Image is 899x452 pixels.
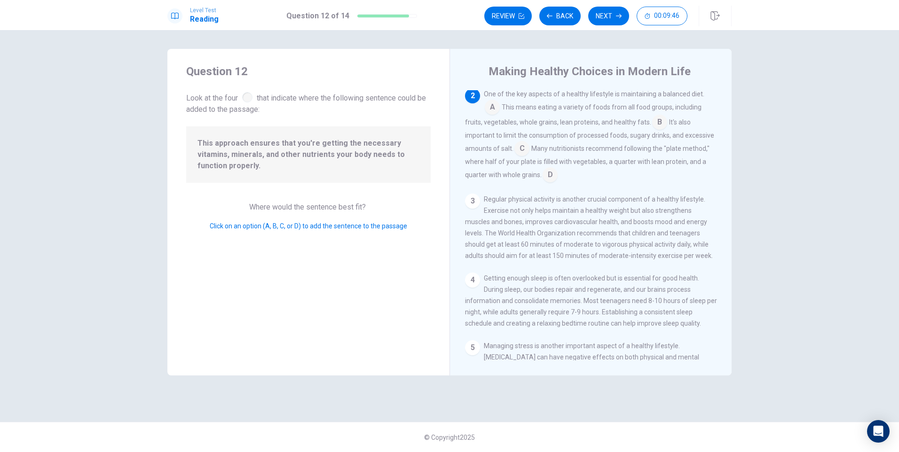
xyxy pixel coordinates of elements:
h4: Question 12 [186,64,431,79]
span: Regular physical activity is another crucial component of a healthy lifestyle. Exercise not only ... [465,195,713,259]
h1: Question 12 of 14 [286,10,349,22]
span: Click on an option (A, B, C, or D) to add the sentence to the passage [210,222,407,230]
span: 00:09:46 [654,12,679,20]
span: This means eating a variety of foods from all food groups, including fruits, vegetables, whole gr... [465,103,702,126]
span: Where would the sentence best fit? [249,203,368,211]
span: Many nutritionists recommend following the "plate method," where half of your plate is filled wit... [465,145,710,179]
span: One of the key aspects of a healthy lifestyle is maintaining a balanced diet. [484,90,704,98]
div: 5 [465,340,480,355]
span: A [485,100,500,115]
div: 4 [465,273,480,288]
button: Back [539,7,581,25]
span: C [514,141,529,156]
span: B [652,115,667,130]
span: © Copyright 2025 [424,434,475,441]
h4: Making Healthy Choices in Modern Life [489,64,691,79]
span: Managing stress is another important aspect of a healthy lifestyle. [MEDICAL_DATA] can have negat... [465,342,717,395]
button: Next [588,7,629,25]
button: Review [484,7,532,25]
div: Open Intercom Messenger [867,420,890,443]
span: Level Test [190,7,219,14]
span: This approach ensures that you're getting the necessary vitamins, minerals, and other nutrients y... [197,138,419,171]
div: 2 [465,88,480,103]
span: D [543,167,558,182]
div: 3 [465,194,480,209]
span: Look at the four that indicate where the following sentence could be added to the passage: [186,90,431,115]
span: It's also important to limit the consumption of processed foods, sugary drinks, and excessive amo... [465,118,714,152]
h1: Reading [190,14,219,25]
span: Getting enough sleep is often overlooked but is essential for good health. During sleep, our bodi... [465,274,717,327]
button: 00:09:46 [637,7,687,25]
